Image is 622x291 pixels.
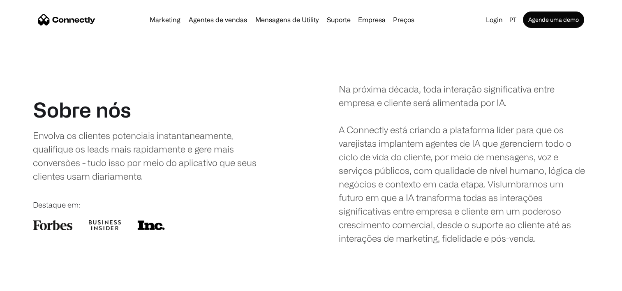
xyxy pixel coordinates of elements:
[506,14,521,25] div: pt
[146,16,184,23] a: Marketing
[483,14,506,25] a: Login
[38,14,95,26] a: home
[358,14,386,25] div: Empresa
[185,16,250,23] a: Agentes de vendas
[324,16,354,23] a: Suporte
[33,97,131,122] h1: Sobre nós
[339,82,589,245] div: Na próxima década, toda interação significativa entre empresa e cliente será alimentada por IA. A...
[8,276,49,288] aside: Language selected: Português (Brasil)
[523,12,584,28] a: Agende uma demo
[509,14,516,25] div: pt
[16,277,49,288] ul: Language list
[356,14,388,25] div: Empresa
[33,199,283,210] div: Destaque em:
[33,129,271,183] div: Envolva os clientes potenciais instantaneamente, qualifique os leads mais rapidamente e gere mais...
[390,16,418,23] a: Preços
[252,16,322,23] a: Mensagens de Utility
